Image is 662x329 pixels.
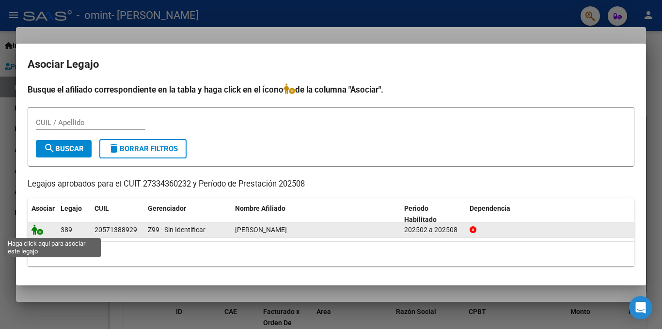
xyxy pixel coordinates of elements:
span: Legajo [61,204,82,212]
mat-icon: search [44,142,55,154]
mat-icon: delete [108,142,120,154]
button: Buscar [36,140,92,157]
span: Borrar Filtros [108,144,178,153]
div: Open Intercom Messenger [629,296,652,319]
datatable-header-cell: Gerenciador [144,198,231,230]
span: Buscar [44,144,84,153]
span: Asociar [32,204,55,212]
span: Z99 - Sin Identificar [148,226,205,234]
span: Gerenciador [148,204,186,212]
div: 202502 a 202508 [404,224,462,235]
datatable-header-cell: Periodo Habilitado [400,198,466,230]
span: Periodo Habilitado [404,204,437,223]
button: Borrar Filtros [99,139,187,158]
span: 389 [61,226,72,234]
div: 1 registros [28,242,634,266]
h2: Asociar Legajo [28,55,634,74]
datatable-header-cell: Nombre Afiliado [231,198,400,230]
datatable-header-cell: Asociar [28,198,57,230]
div: 20571388929 [95,224,137,235]
p: Legajos aprobados para el CUIT 27334360232 y Período de Prestación 202508 [28,178,634,190]
datatable-header-cell: Dependencia [466,198,635,230]
datatable-header-cell: CUIL [91,198,144,230]
h4: Busque el afiliado correspondiente en la tabla y haga click en el ícono de la columna "Asociar". [28,83,634,96]
datatable-header-cell: Legajo [57,198,91,230]
span: LEDESMA MIGUEL ALVARO [235,226,287,234]
span: CUIL [95,204,109,212]
span: Nombre Afiliado [235,204,285,212]
span: Dependencia [470,204,510,212]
